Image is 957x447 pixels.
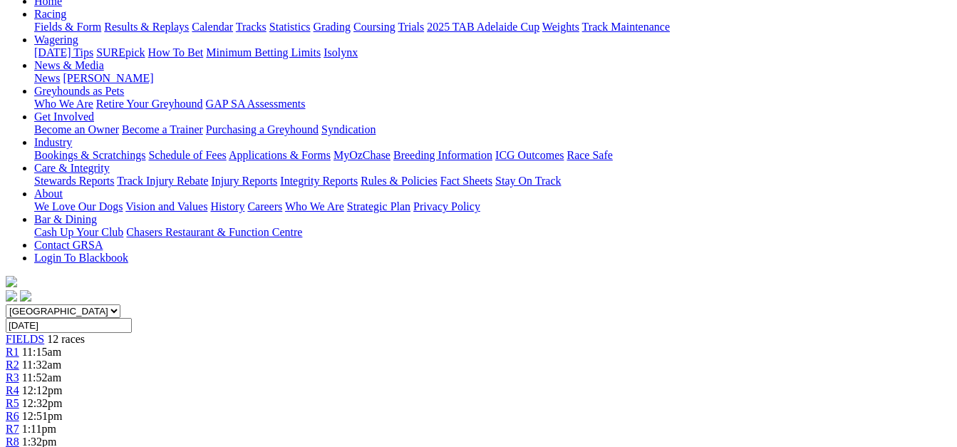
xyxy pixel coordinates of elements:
a: How To Bet [148,46,204,58]
a: Calendar [192,21,233,33]
a: Wagering [34,34,78,46]
a: Track Maintenance [582,21,670,33]
a: Vision and Values [125,200,207,212]
a: Trials [398,21,424,33]
img: facebook.svg [6,290,17,302]
div: Bar & Dining [34,226,951,239]
a: Who We Are [34,98,93,110]
img: twitter.svg [20,290,31,302]
span: 11:52am [22,371,61,384]
a: Track Injury Rebate [117,175,208,187]
a: Get Involved [34,111,94,123]
div: News & Media [34,72,951,85]
span: 12:12pm [22,384,63,396]
a: R2 [6,359,19,371]
a: R7 [6,423,19,435]
a: Become an Owner [34,123,119,135]
a: Cash Up Your Club [34,226,123,238]
a: MyOzChase [333,149,390,161]
input: Select date [6,318,132,333]
a: Strategic Plan [347,200,410,212]
a: Minimum Betting Limits [206,46,321,58]
a: Fields & Form [34,21,101,33]
a: We Love Our Dogs [34,200,123,212]
a: Tracks [236,21,267,33]
a: 2025 TAB Adelaide Cup [427,21,539,33]
a: Results & Replays [104,21,189,33]
a: R1 [6,346,19,358]
a: Schedule of Fees [148,149,226,161]
a: Who We Are [285,200,344,212]
a: Breeding Information [393,149,492,161]
a: About [34,187,63,200]
img: logo-grsa-white.png [6,276,17,287]
div: Greyhounds as Pets [34,98,951,111]
a: Purchasing a Greyhound [206,123,319,135]
a: [DATE] Tips [34,46,93,58]
span: 11:15am [22,346,61,358]
a: Integrity Reports [280,175,358,187]
a: Fact Sheets [440,175,492,187]
a: Careers [247,200,282,212]
a: Become a Trainer [122,123,203,135]
a: GAP SA Assessments [206,98,306,110]
span: 11:32am [22,359,61,371]
a: R3 [6,371,19,384]
a: Weights [542,21,579,33]
a: Syndication [321,123,376,135]
a: Privacy Policy [413,200,480,212]
div: Industry [34,149,951,162]
a: Statistics [269,21,311,33]
a: Injury Reports [211,175,277,187]
a: Coursing [353,21,395,33]
span: 12:51pm [22,410,63,422]
a: Care & Integrity [34,162,110,174]
a: [PERSON_NAME] [63,72,153,84]
span: 12:32pm [22,397,63,409]
a: Isolynx [324,46,358,58]
a: Greyhounds as Pets [34,85,124,97]
a: Chasers Restaurant & Function Centre [126,226,302,238]
a: R6 [6,410,19,422]
a: Login To Blackbook [34,252,128,264]
a: FIELDS [6,333,44,345]
a: R4 [6,384,19,396]
a: Stewards Reports [34,175,114,187]
div: Wagering [34,46,951,59]
a: ICG Outcomes [495,149,564,161]
div: Racing [34,21,951,34]
a: Applications & Forms [229,149,331,161]
div: About [34,200,951,213]
a: History [210,200,244,212]
a: Bookings & Scratchings [34,149,145,161]
a: Racing [34,8,66,20]
div: Get Involved [34,123,951,136]
a: Retire Your Greyhound [96,98,203,110]
div: Care & Integrity [34,175,951,187]
a: Contact GRSA [34,239,103,251]
a: Bar & Dining [34,213,97,225]
a: Stay On Track [495,175,561,187]
a: R5 [6,397,19,409]
a: Industry [34,136,72,148]
a: News & Media [34,59,104,71]
a: SUREpick [96,46,145,58]
a: Rules & Policies [361,175,438,187]
span: 1:11pm [22,423,56,435]
a: Grading [314,21,351,33]
span: 12 races [47,333,85,345]
a: News [34,72,60,84]
a: Race Safe [567,149,612,161]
